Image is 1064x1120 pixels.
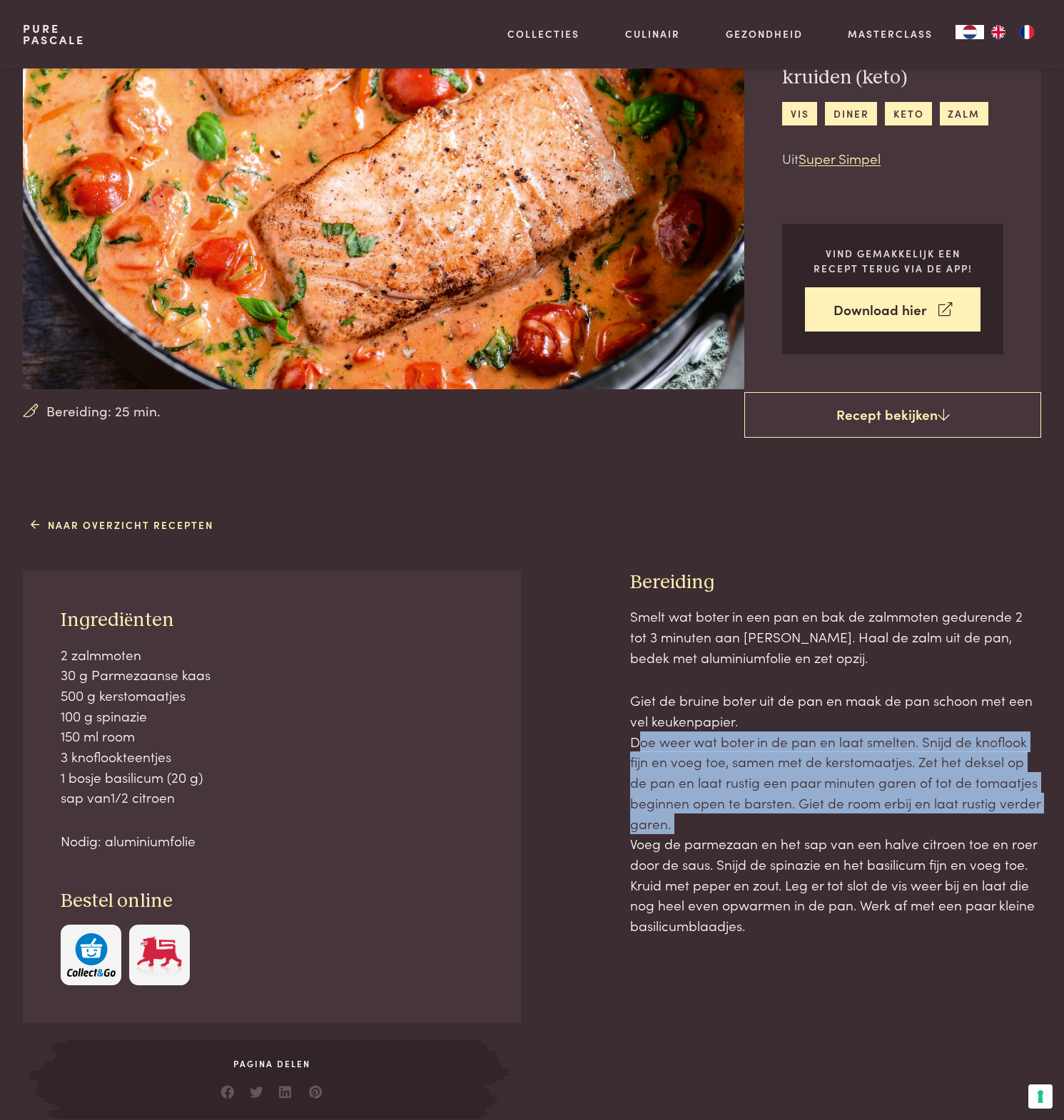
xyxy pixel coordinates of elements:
a: EN [984,25,1013,39]
p: Nodig: aluminiumfolie [61,831,482,851]
a: keto [885,102,932,125]
img: Delhaize [135,933,183,977]
a: FR [1013,25,1041,39]
a: Gezondheid [726,26,803,41]
p: Smelt wat boter in een pan en bak de zalmmoten gedurende 2 tot 3 minuten aan [PERSON_NAME]. Haal ... [630,606,1041,667]
p: Giet de bruine boter uit de pan en maak de pan schoon met een vel keukenpapier. Doe weer wat bote... [630,690,1041,935]
a: PurePascale [23,23,85,46]
a: Masterclass [848,26,933,41]
span: / [115,787,121,806]
a: Collecties [507,26,579,41]
a: Culinair [625,26,680,41]
a: Super Simpel [799,148,881,168]
ul: Language list [984,25,1041,39]
a: zalm [940,102,988,125]
p: Uit [782,148,1003,169]
span: Ingrediënten [61,610,174,630]
a: NL [956,25,984,39]
span: Pagina delen [67,1057,477,1070]
a: Download hier [805,287,981,332]
p: Vind gemakkelijk een recept terug via de app! [805,246,981,275]
span: 1 [111,787,115,806]
h3: Bestel online [61,889,482,914]
h3: Bereiding [630,570,1041,595]
a: diner [825,102,877,125]
button: Uw voorkeuren voor toestemming voor trackingtechnologieën [1028,1084,1053,1109]
a: Recept bekijken [744,392,1041,438]
a: Naar overzicht recepten [31,518,214,533]
div: Language [956,25,984,39]
a: vis [782,102,817,125]
aside: Language selected: Nederlands [956,25,1041,39]
img: c308188babc36a3a401bcb5cb7e020f4d5ab42f7cacd8327e500463a43eeb86c.svg [67,933,116,977]
p: 2 zalmmoten 30 g Parmezaanse kaas 500 g kerstomaatjes 100 g spinazie 150 ml room 3 knoflookteentj... [61,644,482,808]
span: Bereiding: 25 min. [46,401,161,421]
